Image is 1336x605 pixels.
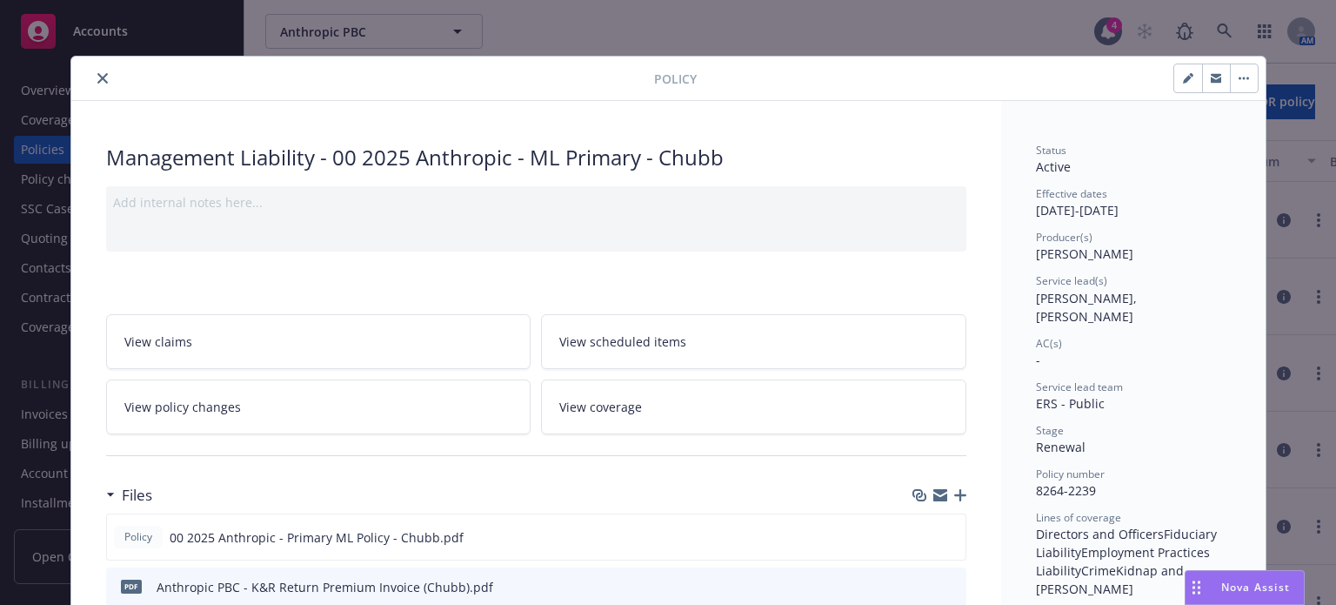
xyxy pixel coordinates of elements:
[1036,290,1140,325] span: [PERSON_NAME], [PERSON_NAME]
[121,580,142,593] span: pdf
[944,578,959,596] button: preview file
[1036,510,1121,525] span: Lines of coverage
[916,578,930,596] button: download file
[106,484,152,507] div: Files
[1036,186,1231,219] div: [DATE] - [DATE]
[1185,570,1305,605] button: Nova Assist
[1036,230,1092,245] span: Producer(s)
[1036,245,1133,262] span: [PERSON_NAME]
[106,314,531,369] a: View claims
[1036,526,1164,542] span: Directors and Officers
[1036,143,1066,158] span: Status
[1036,395,1105,412] span: ERS - Public
[170,528,464,547] span: 00 2025 Anthropic - Primary ML Policy - Chubb.pdf
[1036,186,1107,201] span: Effective dates
[1081,562,1116,579] span: Crime
[1036,562,1187,597] span: Kidnap and [PERSON_NAME]
[1036,380,1123,394] span: Service lead team
[1036,526,1220,561] span: Fiduciary Liability
[1036,482,1096,499] span: 8264-2239
[1036,273,1107,288] span: Service lead(s)
[122,484,152,507] h3: Files
[541,380,966,434] a: View coverage
[1036,467,1105,481] span: Policy number
[1036,544,1213,579] span: Employment Practices Liability
[1186,571,1207,604] div: Drag to move
[121,529,156,545] span: Policy
[1036,158,1071,175] span: Active
[915,528,929,547] button: download file
[106,143,966,172] div: Management Liability - 00 2025 Anthropic - ML Primary - Chubb
[1036,352,1040,368] span: -
[541,314,966,369] a: View scheduled items
[124,398,241,416] span: View policy changes
[157,578,493,596] div: Anthropic PBC - K&R Return Premium Invoice (Chubb).pdf
[943,528,959,547] button: preview file
[559,398,642,416] span: View coverage
[113,193,959,212] div: Add internal notes here...
[1036,423,1064,438] span: Stage
[654,70,697,88] span: Policy
[559,333,686,351] span: View scheduled items
[1036,439,1085,455] span: Renewal
[106,380,531,434] a: View policy changes
[1221,580,1290,595] span: Nova Assist
[1036,336,1062,351] span: AC(s)
[92,68,113,89] button: close
[124,333,192,351] span: View claims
